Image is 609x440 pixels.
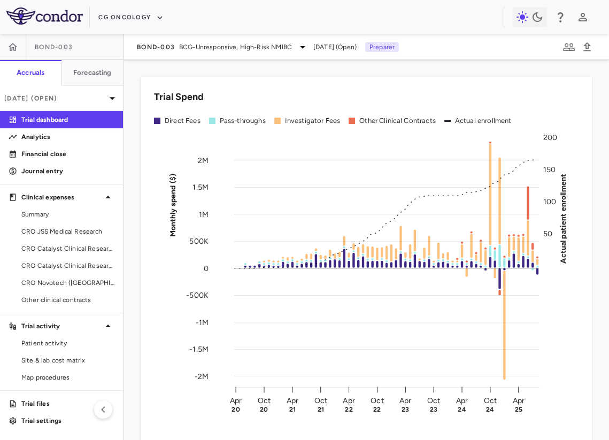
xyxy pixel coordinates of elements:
[73,68,112,78] h6: Forecasting
[168,173,178,237] tspan: Monthly spend ($)
[204,264,209,273] tspan: 0
[345,406,352,413] text: 22
[21,416,114,426] p: Trial settings
[359,116,436,126] div: Other Clinical Contracts
[371,396,383,405] text: Oct
[21,244,114,253] span: CRO Catalyst Clinical Research
[21,132,114,142] p: Analytics
[21,261,114,271] span: CRO Catalyst Clinical Research - Cohort P
[21,166,114,176] p: Journal entry
[35,43,73,51] span: BOND-003
[21,356,114,365] span: Site & lab cost matrix
[343,396,354,405] text: Apr
[515,406,522,413] text: 25
[512,396,524,405] text: Apr
[189,345,209,354] tspan: -1.5M
[543,133,557,142] tspan: 200
[458,406,466,413] text: 24
[165,116,201,126] div: Direct Fees
[21,149,114,159] p: Financial close
[318,406,324,413] text: 21
[21,338,114,348] span: Patient activity
[154,90,204,104] h6: Trial Spend
[456,396,468,405] text: Apr
[455,116,512,126] div: Actual enrollment
[543,229,552,238] tspan: 50
[484,396,497,405] text: Oct
[21,115,114,125] p: Trial dashboard
[285,116,341,126] div: Investigator Fees
[21,295,114,305] span: Other clinical contracts
[230,396,242,405] text: Apr
[186,291,209,300] tspan: -500K
[21,278,114,288] span: CRO Novotech ([GEOGRAPHIC_DATA]) Pty Ltd
[98,9,164,26] button: CG Oncology
[4,94,106,103] p: [DATE] (Open)
[196,318,209,327] tspan: -1M
[21,210,114,219] span: Summary
[220,116,266,126] div: Pass-throughs
[195,372,209,381] tspan: -2M
[199,210,209,219] tspan: 1M
[258,396,271,405] text: Oct
[402,406,409,413] text: 23
[486,406,494,413] text: 24
[365,42,399,52] p: Preparer
[313,42,357,52] span: [DATE] (Open)
[192,183,209,192] tspan: 1.5M
[232,406,240,413] text: 20
[543,165,556,174] tspan: 150
[6,7,83,25] img: logo-full-SnFGN8VE.png
[17,68,44,78] h6: Accruals
[430,406,437,413] text: 23
[427,396,440,405] text: Oct
[179,42,292,52] span: BCG-Unresponsive, High-Risk NMIBC
[314,396,327,405] text: Oct
[21,227,114,236] span: CRO JSS Medical Research
[21,321,102,331] p: Trial activity
[289,406,296,413] text: 21
[21,373,114,382] span: Map procedures
[21,192,102,202] p: Clinical expenses
[543,197,556,206] tspan: 100
[559,173,568,263] tspan: Actual patient enrollment
[137,43,175,51] span: BOND-003
[198,156,209,165] tspan: 2M
[189,237,209,246] tspan: 500K
[260,406,268,413] text: 20
[21,399,114,408] p: Trial files
[399,396,411,405] text: Apr
[287,396,298,405] text: Apr
[373,406,381,413] text: 22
